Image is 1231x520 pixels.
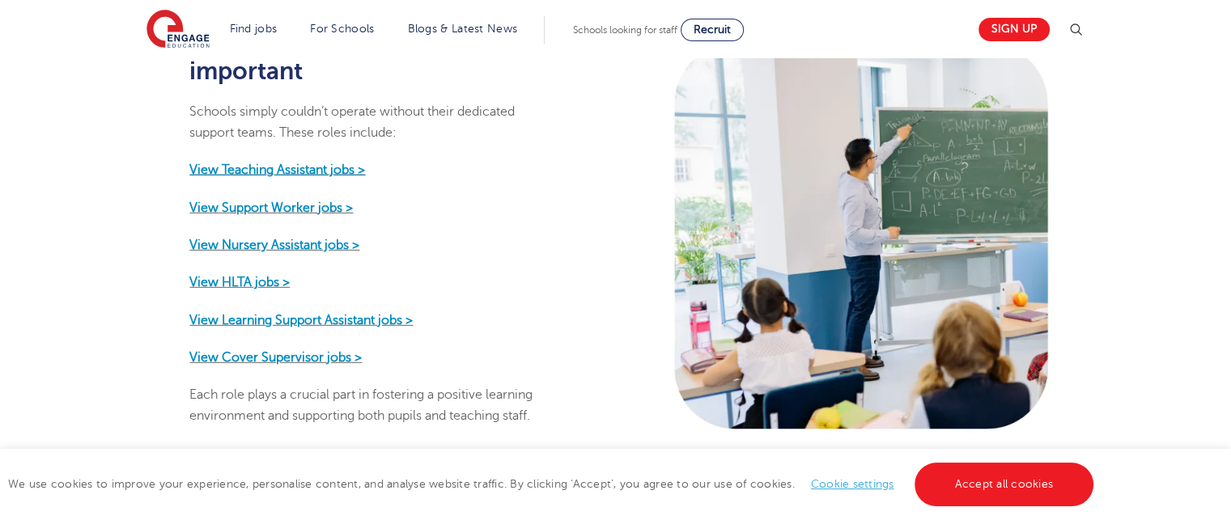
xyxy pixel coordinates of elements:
[189,312,413,327] a: View Learning Support Assistant jobs >
[8,478,1097,490] span: We use cookies to improve your experience, personalise content, and analyse website traffic. By c...
[681,19,744,41] a: Recruit
[573,24,677,36] span: Schools looking for staff
[189,100,550,143] p: Schools simply couldn’t operate without their dedicated support teams. These roles include:
[408,23,518,35] a: Blogs & Latest News
[189,200,353,214] a: View Support Worker jobs >
[189,384,550,427] p: Each role plays a crucial part in fostering a positive learning environment and supporting both p...
[915,463,1094,506] a: Accept all cookies
[310,23,374,35] a: For Schools
[694,23,731,36] span: Recruit
[811,478,894,490] a: Cookie settings
[189,163,365,177] a: View Teaching Assistant jobs >
[146,10,210,50] img: Engage Education
[189,349,362,364] a: View Cover Supervisor jobs >
[189,275,290,290] a: View HLTA jobs >
[230,23,278,35] a: Find jobs
[189,238,359,252] a: View Nursery Assistant jobs >
[978,18,1050,41] a: Sign up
